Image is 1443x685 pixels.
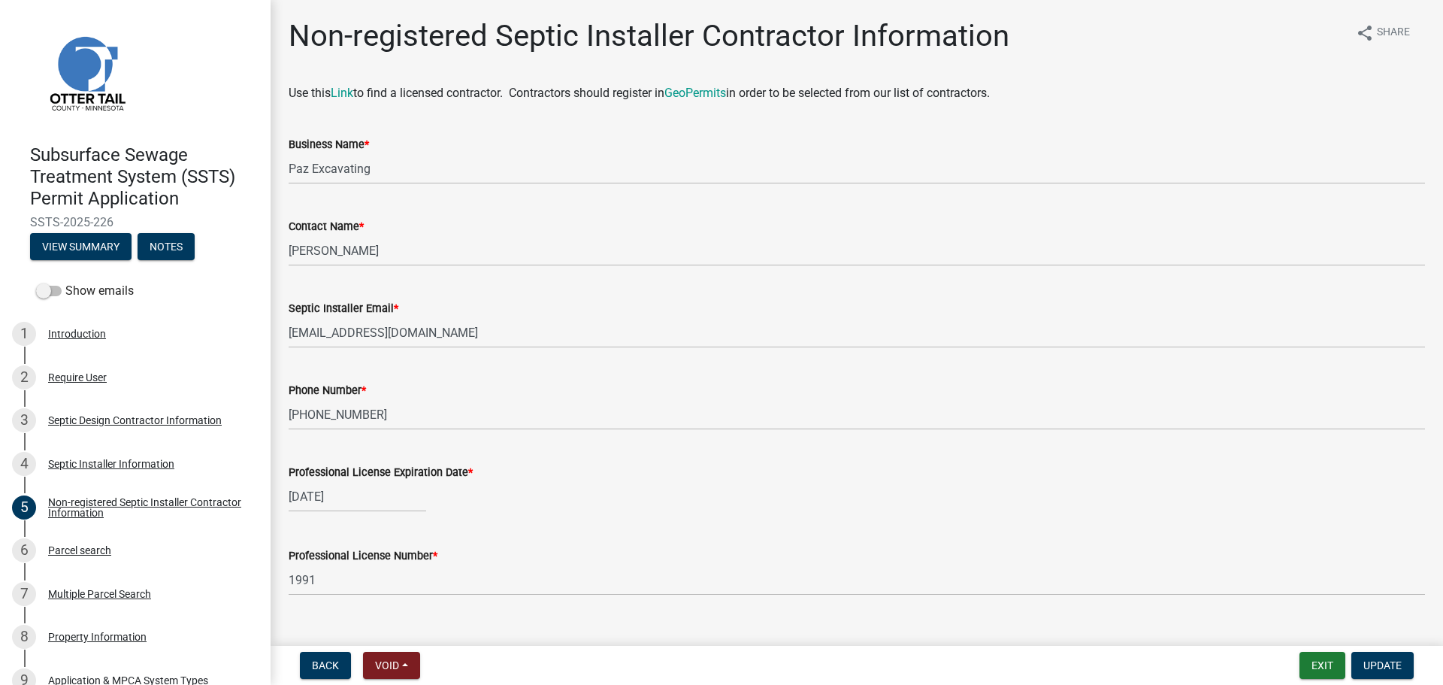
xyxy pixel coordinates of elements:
wm-modal-confirm: Notes [138,242,195,254]
span: Void [375,659,399,671]
label: Septic Installer Email [289,304,398,314]
label: Phone Number [289,386,366,396]
div: 1 [12,322,36,346]
button: shareShare [1344,18,1422,47]
h1: Non-registered Septic Installer Contractor Information [289,18,1009,54]
div: 3 [12,408,36,432]
div: 7 [12,582,36,606]
div: 6 [12,538,36,562]
button: View Summary [30,233,132,260]
div: 5 [12,496,36,520]
span: Back [312,659,339,671]
a: GeoPermits [664,86,726,100]
div: Septic Design Contractor Information [48,415,222,426]
div: Property Information [48,632,147,642]
label: Show emails [36,282,134,300]
div: Multiple Parcel Search [48,589,151,599]
button: Exit [1299,652,1345,679]
span: Share [1377,24,1410,42]
label: Contact Name [289,222,364,232]
label: Professional License Expiration Date [289,468,473,478]
div: Introduction [48,329,106,339]
input: mm/dd/yyyy [289,481,426,512]
div: 2 [12,365,36,389]
label: Business Name [289,140,369,150]
div: Septic Installer Information [48,459,174,469]
div: 4 [12,452,36,476]
button: Update [1351,652,1414,679]
label: Professional License Number [289,551,437,562]
button: Back [300,652,351,679]
h4: Subsurface Sewage Treatment System (SSTS) Permit Application [30,144,259,209]
span: Update [1363,659,1402,671]
button: Void [363,652,420,679]
p: Use this to find a licensed contractor. Contractors should register in in order to be selected fr... [289,84,1425,102]
div: Parcel search [48,545,111,556]
span: SSTS-2025-226 [30,215,240,229]
div: Require User [48,372,107,383]
wm-modal-confirm: Summary [30,242,132,254]
button: Notes [138,233,195,260]
a: Link [331,86,353,100]
img: Otter Tail County, Minnesota [30,16,143,129]
div: Non-registered Septic Installer Contractor Information [48,497,247,518]
i: share [1356,24,1374,42]
div: 8 [12,625,36,649]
